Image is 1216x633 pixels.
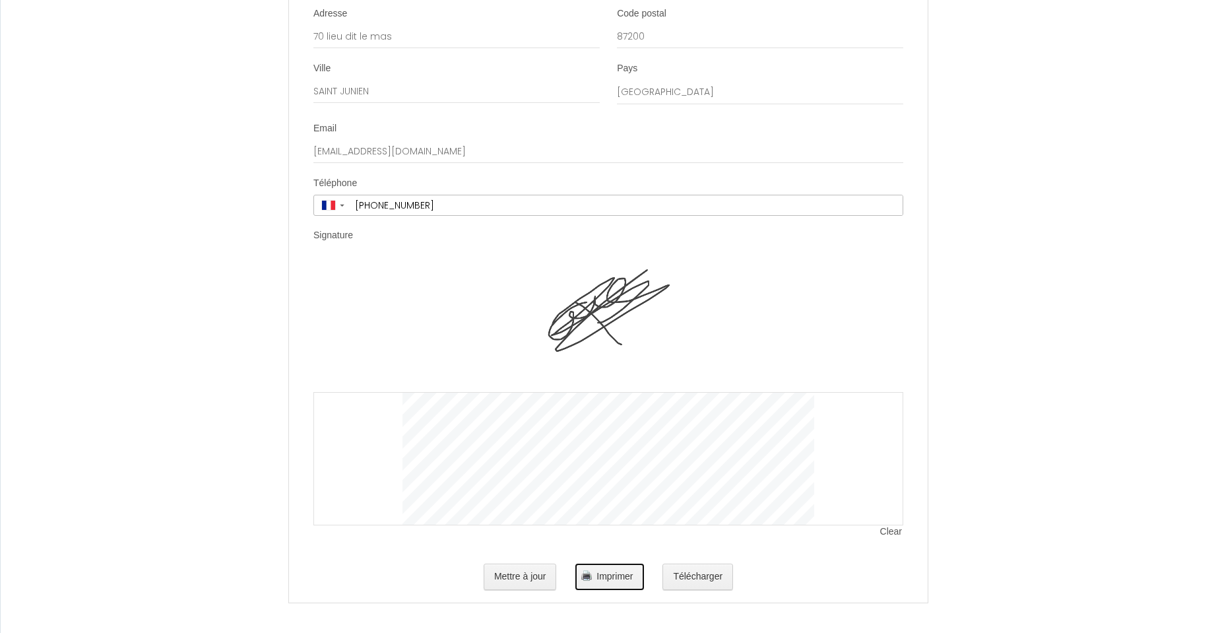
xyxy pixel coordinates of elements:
[313,122,336,135] label: Email
[538,260,679,392] img: signature
[313,177,357,190] label: Téléphone
[880,525,903,539] span: Clear
[313,62,331,75] label: Ville
[575,564,643,590] button: Imprimer
[350,195,903,215] input: +33 6 12 34 56 78
[662,564,733,590] button: Télécharger
[596,571,633,582] span: Imprimer
[313,7,347,20] label: Adresse
[484,564,557,590] button: Mettre à jour
[313,229,353,242] label: Signature
[617,7,666,20] label: Code postal
[581,570,592,581] img: printer.png
[338,203,346,208] span: ▼
[617,62,637,75] label: Pays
